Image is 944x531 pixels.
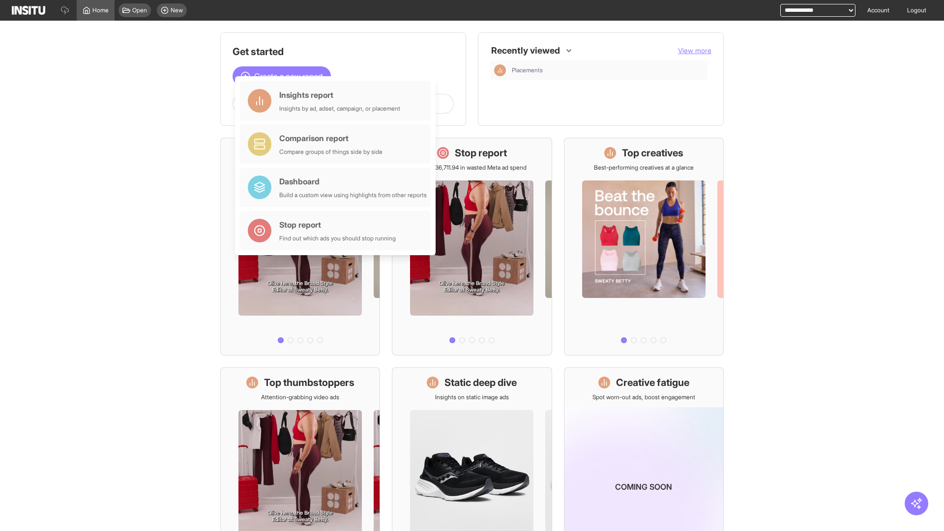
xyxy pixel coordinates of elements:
button: Create a new report [233,66,331,86]
span: Open [132,6,147,14]
h1: Get started [233,45,454,59]
span: Home [92,6,109,14]
span: New [171,6,183,14]
h1: Static deep dive [444,376,517,389]
div: Find out which ads you should stop running [279,235,396,242]
div: Insights report [279,89,400,101]
h1: Top thumbstoppers [264,376,354,389]
div: Insights by ad, adset, campaign, or placement [279,105,400,113]
button: View more [678,46,711,56]
p: Save £36,711.94 in wasted Meta ad spend [417,164,527,172]
h1: Stop report [455,146,507,160]
span: Placements [512,66,704,74]
a: What's live nowSee all active ads instantly [220,138,380,355]
div: Compare groups of things side by side [279,148,383,156]
a: Stop reportSave £36,711.94 in wasted Meta ad spend [392,138,552,355]
div: Stop report [279,219,396,231]
div: Comparison report [279,132,383,144]
div: Build a custom view using highlights from other reports [279,191,427,199]
span: Create a new report [254,70,323,82]
div: Insights [494,64,506,76]
p: Attention-grabbing video ads [261,393,339,401]
a: Top creativesBest-performing creatives at a glance [564,138,724,355]
p: Insights on static image ads [435,393,509,401]
img: Logo [12,6,45,15]
p: Best-performing creatives at a glance [594,164,694,172]
span: View more [678,46,711,55]
div: Dashboard [279,176,427,187]
h1: Top creatives [622,146,683,160]
span: Placements [512,66,543,74]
